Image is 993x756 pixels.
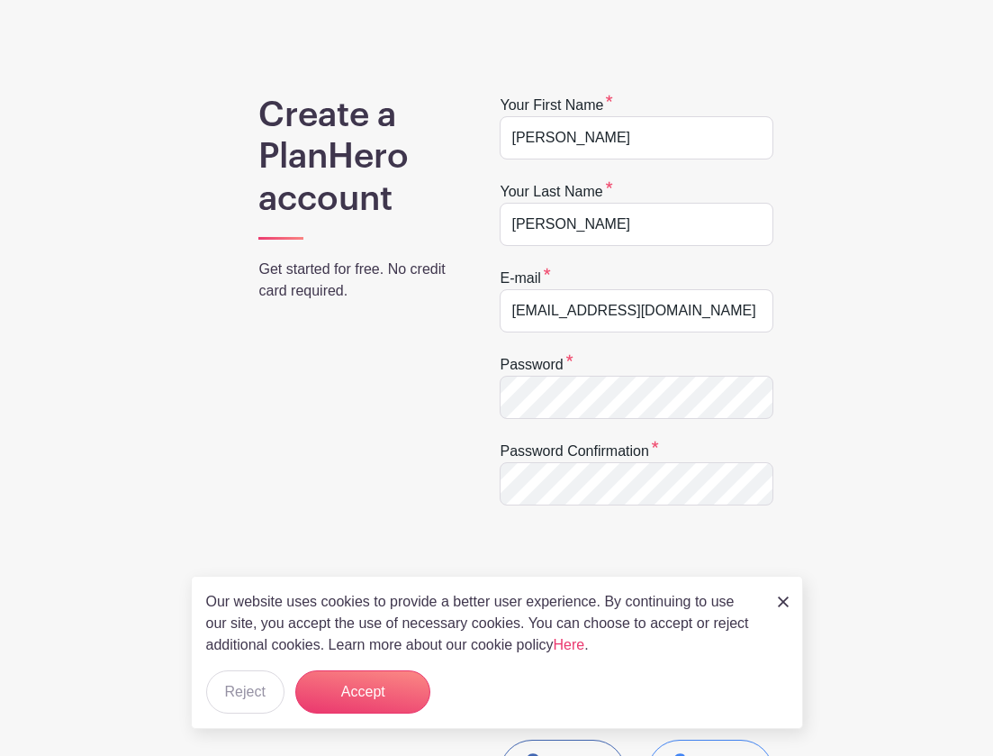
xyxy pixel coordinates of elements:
img: close_button-5f87c8562297e5c2d7936805f587ecaba9071eb48480494691a3f1689db116b3.svg [778,597,789,607]
p: Our website uses cookies to provide a better user experience. By continuing to use our site, you ... [206,591,759,656]
input: e.g. Julie [500,116,773,159]
input: e.g. julie@eventco.com [500,289,773,332]
button: Reject [206,670,284,714]
label: Your last name [500,181,612,203]
p: Get started for free. No credit card required. [258,259,453,302]
a: Here [554,637,585,652]
label: Password [500,354,573,376]
label: Password confirmation [500,441,658,462]
input: e.g. Smith [500,203,773,246]
iframe: reCAPTCHA [500,527,773,597]
button: Accept [295,670,430,714]
label: Your first name [500,95,613,116]
h1: Create a PlanHero account [258,95,453,220]
label: E-mail [500,268,550,289]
